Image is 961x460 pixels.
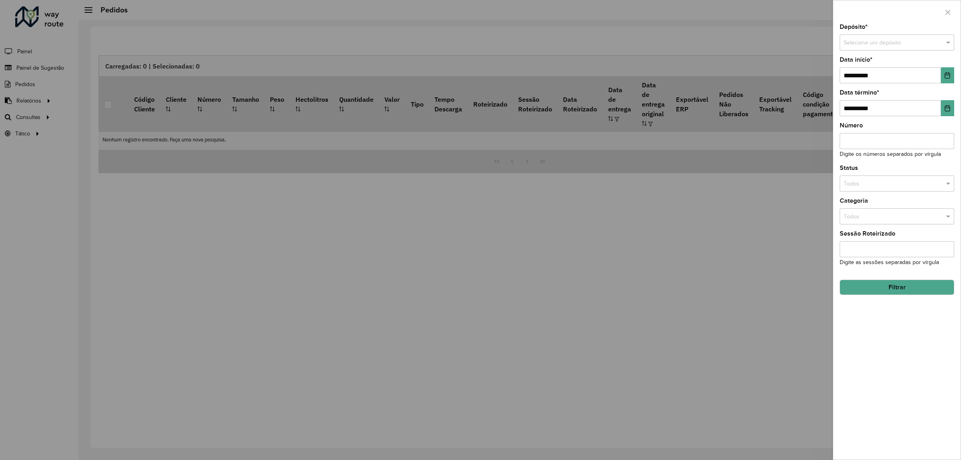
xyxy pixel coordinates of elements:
[840,22,868,32] label: Depósito
[840,259,939,265] small: Digite as sessões separadas por vírgula
[840,229,895,238] label: Sessão Roteirizado
[840,280,954,295] button: Filtrar
[840,196,868,206] label: Categoria
[840,163,858,173] label: Status
[941,67,954,83] button: Choose Date
[840,55,873,65] label: Data início
[840,121,863,130] label: Número
[840,151,941,157] small: Digite os números separados por vírgula
[840,88,879,97] label: Data término
[941,100,954,116] button: Choose Date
